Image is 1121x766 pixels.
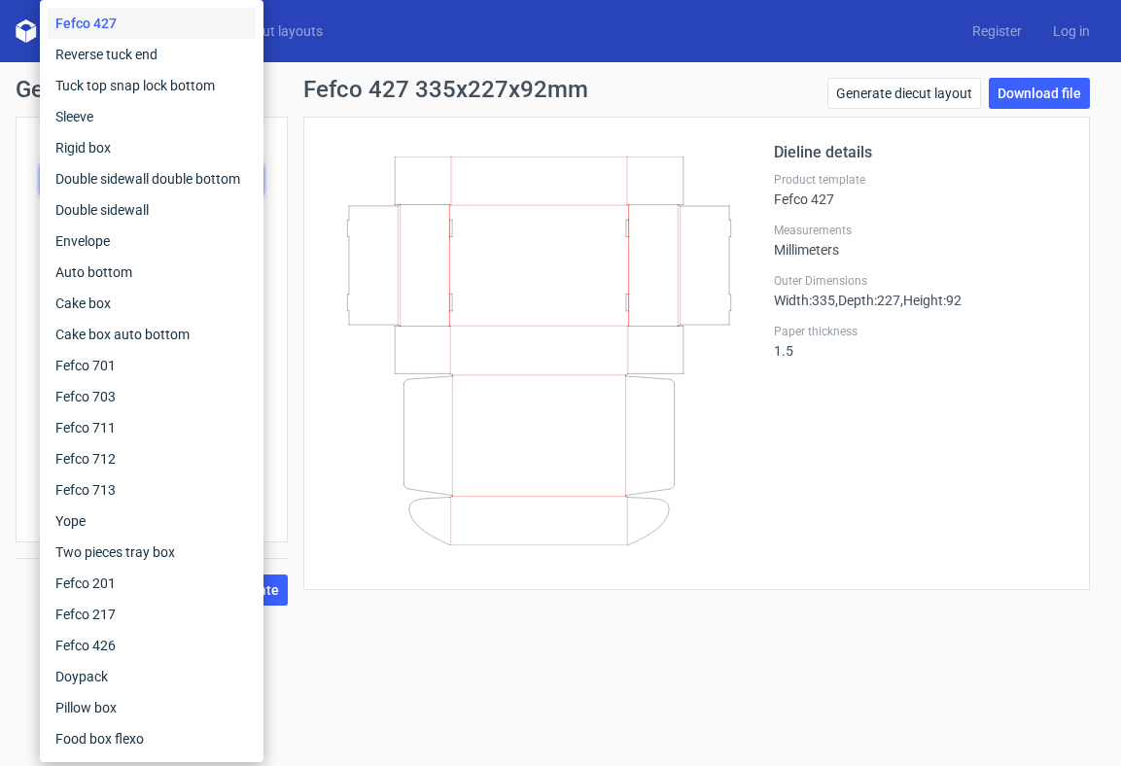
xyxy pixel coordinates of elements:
[48,257,256,288] div: Auto bottom
[48,194,256,226] div: Double sidewall
[222,21,338,41] a: Diecut layouts
[48,70,256,101] div: Tuck top snap lock bottom
[835,293,900,308] span: , Depth : 227
[48,723,256,754] div: Food box flexo
[774,324,1066,359] div: 1.5
[827,78,981,109] a: Generate diecut layout
[774,273,1066,289] label: Outer Dimensions
[16,78,1105,101] h1: Generate new dieline
[900,293,962,308] span: , Height : 92
[48,474,256,505] div: Fefco 713
[48,412,256,443] div: Fefco 711
[774,172,1066,188] label: Product template
[48,101,256,132] div: Sleeve
[48,692,256,723] div: Pillow box
[48,163,256,194] div: Double sidewall double bottom
[48,319,256,350] div: Cake box auto bottom
[774,293,835,308] span: Width : 335
[774,172,1066,207] div: Fefco 427
[48,132,256,163] div: Rigid box
[1037,21,1105,41] a: Log in
[48,381,256,412] div: Fefco 703
[774,324,1066,339] label: Paper thickness
[989,78,1090,109] a: Download file
[774,223,1066,258] div: Millimeters
[774,223,1066,238] label: Measurements
[48,568,256,599] div: Fefco 201
[48,288,256,319] div: Cake box
[48,226,256,257] div: Envelope
[48,350,256,381] div: Fefco 701
[48,39,256,70] div: Reverse tuck end
[48,661,256,692] div: Doypack
[303,78,588,101] h1: Fefco 427 335x227x92mm
[957,21,1037,41] a: Register
[48,505,256,537] div: Yope
[774,141,1066,164] h2: Dieline details
[48,8,256,39] div: Fefco 427
[48,630,256,661] div: Fefco 426
[48,537,256,568] div: Two pieces tray box
[48,599,256,630] div: Fefco 217
[48,443,256,474] div: Fefco 712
